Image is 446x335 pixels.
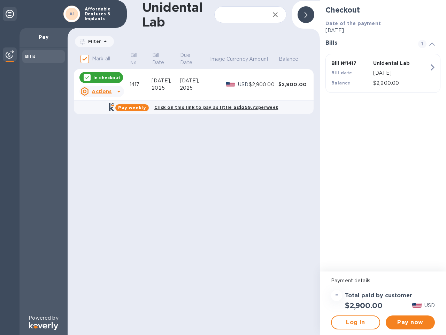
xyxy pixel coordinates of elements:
img: USD [412,303,422,308]
span: Balance [279,55,307,63]
b: Bill date [331,70,352,75]
div: [DATE], [152,77,179,84]
span: Amount [249,55,278,63]
p: Bill Date [152,52,170,66]
button: Bill №1417Unidental LabBill date[DATE]Balance$2,900.00 [325,54,440,93]
button: Pay now [386,315,435,329]
b: AI [69,11,74,16]
img: Logo [29,322,58,330]
p: Pay [25,33,62,40]
h3: Bills [325,40,410,46]
p: Powered by [29,314,58,322]
span: Pay now [391,318,429,327]
div: 2025 [152,84,179,92]
p: Payment details [331,277,435,284]
p: USD [238,81,249,88]
span: Due Date [180,52,209,66]
p: Mark all [92,55,110,62]
b: Bills [25,54,36,59]
p: In checkout [93,75,120,81]
button: Log in [331,315,380,329]
p: Image [210,55,225,63]
div: 2025 [180,84,209,92]
p: USD [424,302,435,309]
span: Bill № [130,52,151,66]
div: $2,900.00 [278,81,308,88]
b: Balance [331,80,351,85]
h3: Total paid by customer [345,292,412,299]
span: Log in [337,318,374,327]
p: Filter [85,38,101,44]
p: $2,900.00 [373,80,429,87]
div: 1417 [130,81,152,88]
p: Amount [249,55,269,63]
div: = [331,290,342,301]
p: Currency [226,55,248,63]
div: [DATE], [180,77,209,84]
p: Balance [279,55,298,63]
span: Bill Date [152,52,179,66]
h2: $2,900.00 [345,301,382,310]
p: [DATE] [373,69,429,77]
span: 1 [418,40,426,48]
img: USD [226,82,235,87]
b: Pay weekly [118,105,146,110]
p: Due Date [180,52,200,66]
p: Bill № 1417 [331,60,370,67]
p: [DATE] [325,27,440,34]
u: Actions [92,89,111,94]
div: $2,900.00 [249,81,278,88]
b: Date of the payment [325,21,381,26]
h2: Checkout [325,6,440,14]
p: Bill № [130,52,142,66]
p: Affordable Dentures & Implants [85,7,120,21]
p: Unidental Lab [373,60,412,67]
b: Click on this link to pay as little as $259.72 per week [154,105,278,110]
